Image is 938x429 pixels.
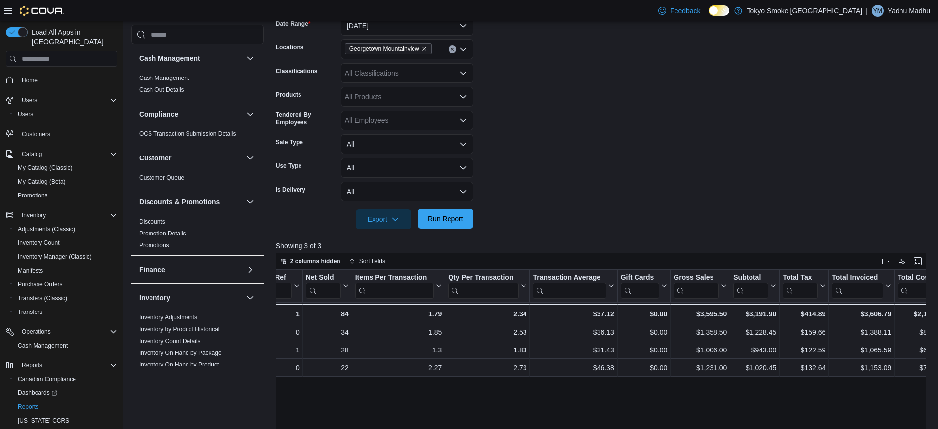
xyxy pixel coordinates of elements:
[14,265,47,276] a: Manifests
[139,109,178,119] h3: Compliance
[139,153,171,163] h3: Customer
[896,255,908,267] button: Display options
[866,5,868,17] p: |
[18,359,117,371] span: Reports
[10,339,121,352] button: Cash Management
[18,225,75,233] span: Adjustments (Classic)
[620,308,667,320] div: $0.00
[783,273,818,299] div: Total Tax
[306,345,349,356] div: 28
[245,362,299,374] div: 0
[747,5,863,17] p: Tokyo Smoke [GEOGRAPHIC_DATA]
[18,192,48,199] span: Promotions
[28,27,117,47] span: Load All Apps in [GEOGRAPHIC_DATA]
[276,67,318,75] label: Classifications
[733,273,776,299] button: Subtotal
[139,241,169,249] span: Promotions
[290,257,340,265] span: 2 columns hidden
[533,345,614,356] div: $31.43
[654,1,704,21] a: Feedback
[14,292,117,304] span: Transfers (Classic)
[533,273,614,299] button: Transaction Average
[359,257,385,265] span: Sort fields
[139,265,242,274] button: Finance
[139,337,201,345] span: Inventory Count Details
[276,43,304,51] label: Locations
[733,362,776,374] div: $1,020.45
[14,251,96,263] a: Inventory Manager (Classic)
[18,326,117,338] span: Operations
[620,345,667,356] div: $0.00
[783,273,825,299] button: Total Tax
[139,130,236,137] a: OCS Transaction Submission Details
[14,340,117,351] span: Cash Management
[18,403,38,411] span: Reports
[733,345,776,356] div: $943.00
[139,153,242,163] button: Customer
[533,273,606,283] div: Transaction Average
[620,273,659,283] div: Gift Cards
[18,209,117,221] span: Inventory
[276,241,933,251] p: Showing 3 of 3
[22,130,50,138] span: Customers
[912,255,924,267] button: Enter fullscreen
[18,326,55,338] button: Operations
[355,362,442,374] div: 2.27
[245,345,299,356] div: 1
[832,345,891,356] div: $1,065.59
[14,373,80,385] a: Canadian Compliance
[418,209,473,229] button: Run Report
[733,308,776,320] div: $3,191.90
[18,209,50,221] button: Inventory
[10,305,121,319] button: Transfers
[10,400,121,414] button: Reports
[783,273,818,283] div: Total Tax
[783,308,825,320] div: $414.89
[139,349,222,357] span: Inventory On Hand by Package
[620,327,667,339] div: $0.00
[783,345,825,356] div: $122.59
[14,401,117,413] span: Reports
[898,273,936,299] div: Total Cost
[18,148,117,160] span: Catalog
[18,359,46,371] button: Reports
[362,209,405,229] span: Export
[139,218,165,225] a: Discounts
[459,117,467,124] button: Open list of options
[244,108,256,120] button: Compliance
[139,230,186,237] span: Promotion Details
[18,294,67,302] span: Transfers (Classic)
[14,190,117,201] span: Promotions
[18,128,117,140] span: Customers
[139,325,220,333] span: Inventory by Product Historical
[245,273,291,283] div: Invoices Ref
[341,182,473,201] button: All
[139,197,220,207] h3: Discounts & Promotions
[620,362,667,374] div: $0.00
[276,186,305,194] label: Is Delivery
[244,52,256,64] button: Cash Management
[670,6,700,16] span: Feedback
[10,250,121,264] button: Inventory Manager (Classic)
[355,273,434,299] div: Items Per Transaction
[356,209,411,229] button: Export
[18,342,68,350] span: Cash Management
[674,362,727,374] div: $1,231.00
[888,5,930,17] p: Yadhu Madhu
[14,401,42,413] a: Reports
[18,178,66,186] span: My Catalog (Beta)
[832,273,883,283] div: Total Invoiced
[245,327,299,339] div: 0
[139,218,165,226] span: Discounts
[14,306,46,318] a: Transfers
[14,162,117,174] span: My Catalog (Classic)
[14,251,117,263] span: Inventory Manager (Classic)
[873,5,882,17] span: YM
[18,417,69,425] span: [US_STATE] CCRS
[898,273,936,283] div: Total Cost
[341,134,473,154] button: All
[10,414,121,428] button: [US_STATE] CCRS
[10,189,121,202] button: Promotions
[139,74,189,82] span: Cash Management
